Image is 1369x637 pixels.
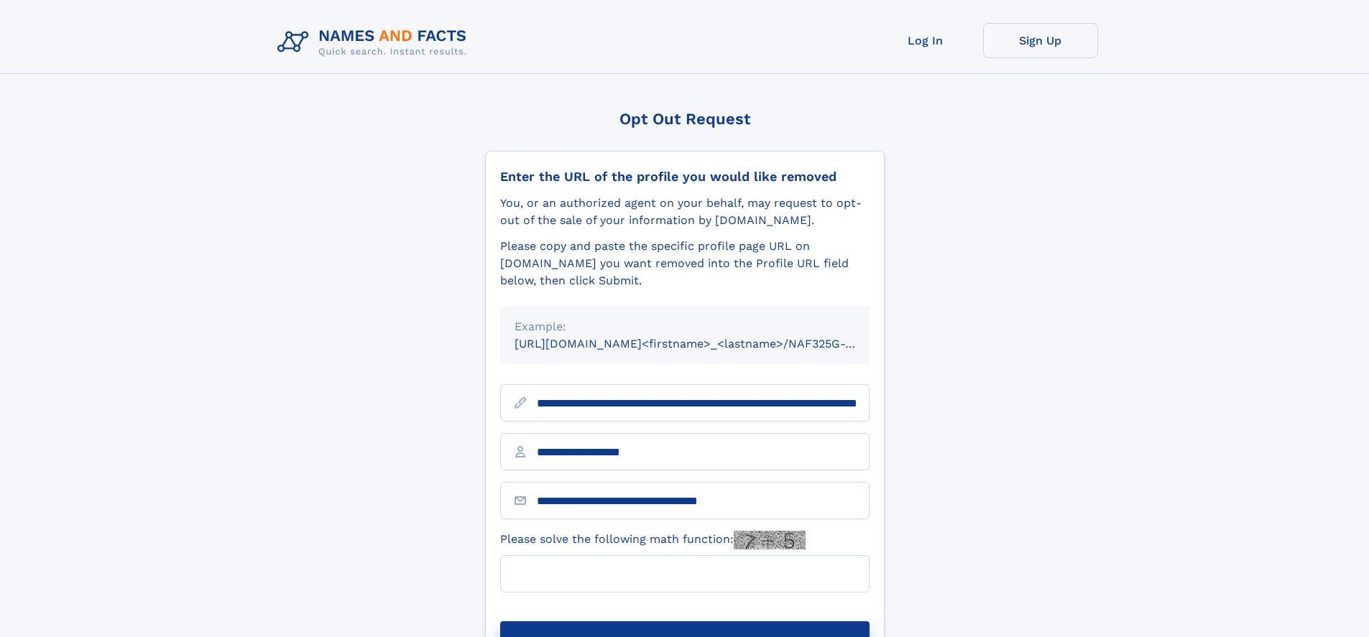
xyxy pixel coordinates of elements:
[983,23,1098,58] a: Sign Up
[515,318,855,335] div: Example:
[500,531,806,549] label: Please solve the following math function:
[500,169,870,185] div: Enter the URL of the profile you would like removed
[868,23,983,58] a: Log In
[272,23,479,62] img: Logo Names and Facts
[515,337,897,350] small: [URL][DOMAIN_NAME]<firstname>_<lastname>/NAF325G-xxxxxxxx
[500,238,870,289] div: Please copy and paste the specific profile page URL on [DOMAIN_NAME] you want removed into the Pr...
[485,110,885,128] div: Opt Out Request
[500,195,870,229] div: You, or an authorized agent on your behalf, may request to opt-out of the sale of your informatio...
